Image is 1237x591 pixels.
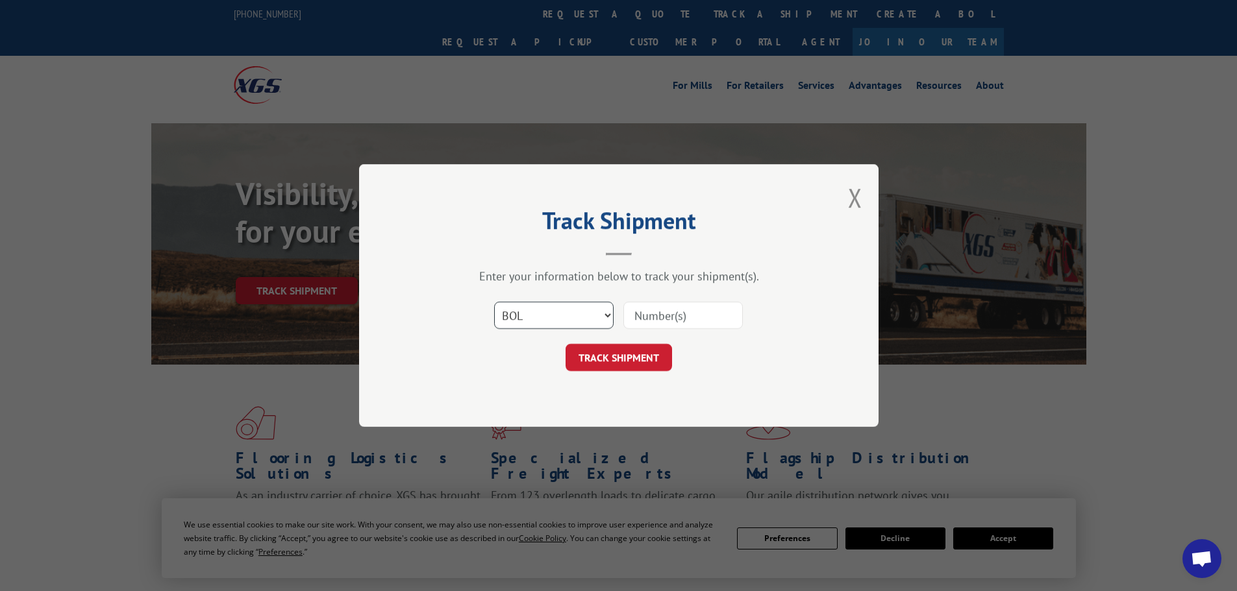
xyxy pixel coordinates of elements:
button: Close modal [848,180,862,215]
input: Number(s) [623,302,743,329]
button: TRACK SHIPMENT [566,344,672,371]
div: Enter your information below to track your shipment(s). [424,269,814,283]
h2: Track Shipment [424,211,814,236]
div: Open chat [1182,539,1221,578]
